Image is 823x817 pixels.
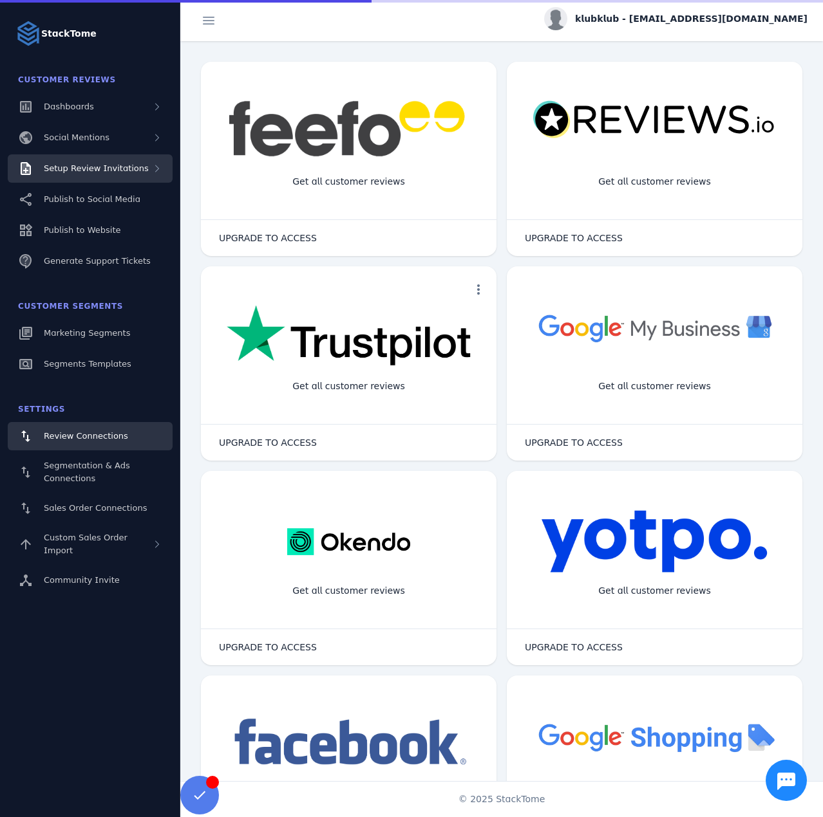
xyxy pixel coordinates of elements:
[227,100,471,157] img: feefo.png
[512,225,636,251] button: UPGRADE TO ACCESS
[227,714,471,771] img: facebook.png
[44,102,94,111] span: Dashboards
[44,359,131,369] span: Segments Templates
[466,277,491,302] button: more
[44,461,130,483] span: Segmentation & Ads Connections
[8,453,173,491] a: Segmentation & Ads Connections
[282,369,415,403] div: Get all customer reviews
[282,574,415,608] div: Get all customer reviews
[44,503,147,513] span: Sales Order Connections
[541,509,768,574] img: yotpo.png
[512,430,636,455] button: UPGRADE TO ACCESS
[8,350,173,378] a: Segments Templates
[206,225,330,251] button: UPGRADE TO ACCESS
[8,319,173,347] a: Marketing Segments
[206,634,330,660] button: UPGRADE TO ACCESS
[525,438,623,447] span: UPGRADE TO ACCESS
[206,430,330,455] button: UPGRADE TO ACCESS
[578,778,730,812] div: Import Products from Google
[44,163,149,173] span: Setup Review Invitations
[533,100,777,140] img: reviewsio.svg
[8,216,173,244] a: Publish to Website
[575,12,808,26] span: klubklub - [EMAIL_ADDRESS][DOMAIN_NAME]
[219,643,317,652] span: UPGRADE TO ACCESS
[41,27,97,41] strong: StackTome
[512,634,636,660] button: UPGRADE TO ACCESS
[44,533,128,555] span: Custom Sales Order Import
[544,7,808,30] button: klubklub - [EMAIL_ADDRESS][DOMAIN_NAME]
[287,509,410,574] img: okendo.webp
[44,225,120,235] span: Publish to Website
[8,247,173,275] a: Generate Support Tickets
[18,302,123,311] span: Customer Segments
[459,793,545,806] span: © 2025 StackTome
[588,369,721,403] div: Get all customer reviews
[282,165,415,199] div: Get all customer reviews
[44,328,130,338] span: Marketing Segments
[533,714,777,760] img: googleshopping.png
[18,75,116,84] span: Customer Reviews
[44,133,109,142] span: Social Mentions
[8,494,173,522] a: Sales Order Connections
[525,643,623,652] span: UPGRADE TO ACCESS
[533,305,777,351] img: googlebusiness.png
[44,431,128,441] span: Review Connections
[15,21,41,46] img: Logo image
[44,575,120,585] span: Community Invite
[525,234,623,243] span: UPGRADE TO ACCESS
[227,305,471,368] img: trustpilot.png
[44,256,151,266] span: Generate Support Tickets
[18,405,65,414] span: Settings
[219,234,317,243] span: UPGRADE TO ACCESS
[588,165,721,199] div: Get all customer reviews
[8,422,173,450] a: Review Connections
[8,566,173,594] a: Community Invite
[8,185,173,214] a: Publish to Social Media
[219,438,317,447] span: UPGRADE TO ACCESS
[588,574,721,608] div: Get all customer reviews
[544,7,567,30] img: profile.jpg
[44,194,140,204] span: Publish to Social Media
